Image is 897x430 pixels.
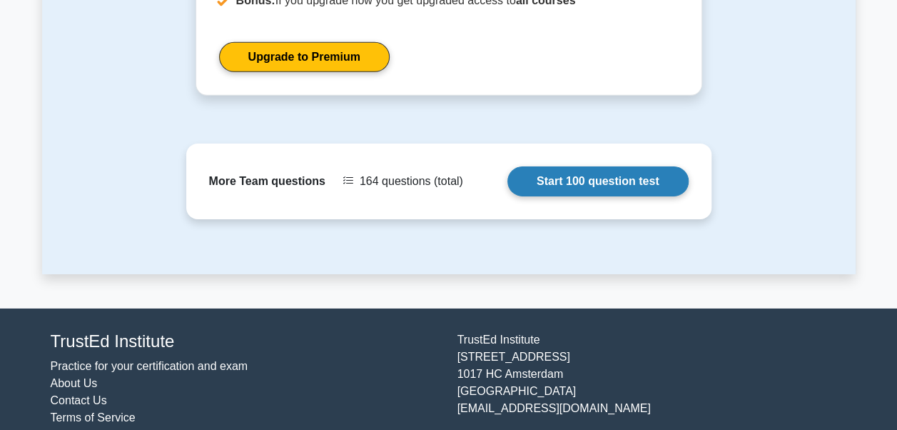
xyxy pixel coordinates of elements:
a: Practice for your certification and exam [51,360,248,372]
h4: TrustEd Institute [51,331,440,352]
a: Upgrade to Premium [219,42,390,72]
a: Start 100 question test [507,166,689,196]
a: Contact Us [51,394,107,406]
a: Terms of Service [51,411,136,424]
a: About Us [51,377,98,389]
